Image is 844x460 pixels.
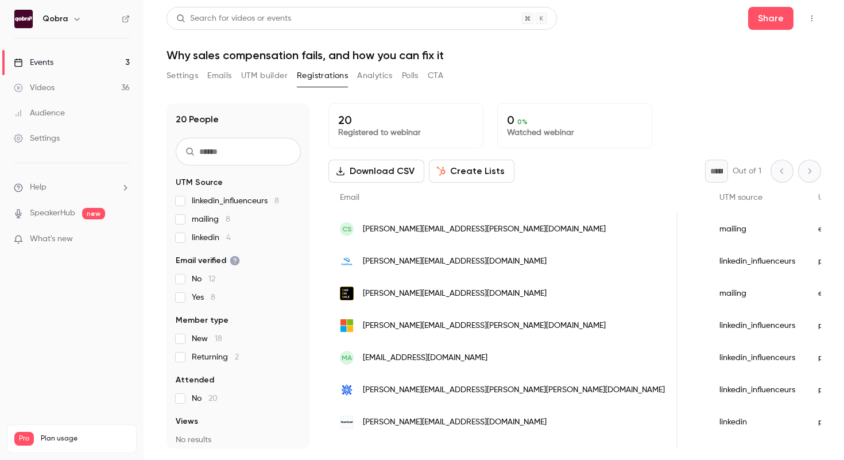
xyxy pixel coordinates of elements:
span: 8 [274,197,279,205]
img: caronsale.de [340,287,354,300]
img: Qobra [14,10,33,28]
div: Search for videos or events [176,13,291,25]
span: CS [342,224,352,234]
div: mailing [708,277,807,310]
button: Settings [167,67,198,85]
span: [PERSON_NAME][EMAIL_ADDRESS][DOMAIN_NAME] [363,256,547,268]
span: [PERSON_NAME][EMAIL_ADDRESS][PERSON_NAME][PERSON_NAME][DOMAIN_NAME] [363,384,665,396]
button: Emails [207,67,231,85]
iframe: Noticeable Trigger [116,234,130,245]
h6: Qobra [42,13,68,25]
span: No [192,393,218,404]
button: Download CSV [328,160,424,183]
button: Polls [402,67,419,85]
span: 8 [226,215,230,223]
h1: Why sales compensation fails, and how you can fix it [167,48,821,62]
button: UTM builder [241,67,288,85]
span: Plan usage [41,434,129,443]
span: No [192,273,215,285]
span: MA [342,353,352,363]
div: Events [14,57,53,68]
div: Videos [14,82,55,94]
span: Member type [176,315,229,326]
span: Views [176,416,198,427]
p: No results [176,434,301,446]
span: [PERSON_NAME][EMAIL_ADDRESS][DOMAIN_NAME] [363,416,547,428]
span: new [82,208,105,219]
div: linkedin_influenceurs [708,342,807,374]
p: 0 [507,113,642,127]
p: 20 [338,113,474,127]
span: mailing [192,214,230,225]
span: linkedin_influenceurs [192,195,279,207]
span: [PERSON_NAME][EMAIL_ADDRESS][PERSON_NAME][DOMAIN_NAME] [363,320,606,332]
span: 12 [208,275,215,283]
span: [EMAIL_ADDRESS][DOMAIN_NAME] [363,352,487,364]
span: 2 [235,353,239,361]
span: 4 [226,234,231,242]
span: 18 [215,335,222,343]
span: Email [340,194,359,202]
span: Yes [192,292,215,303]
div: mailing [708,213,807,245]
span: [PERSON_NAME][EMAIL_ADDRESS][PERSON_NAME][DOMAIN_NAME] [363,223,606,235]
span: 0 % [517,118,528,126]
div: linkedin_influenceurs [708,374,807,406]
span: Email verified [176,255,240,266]
button: Share [748,7,793,30]
h1: 20 People [176,113,219,126]
span: linkedin [192,232,231,243]
img: pushpress.com [340,254,354,268]
div: Audience [14,107,65,119]
img: vasco.app [340,383,354,397]
span: 20 [208,395,218,403]
span: Returning [192,351,239,363]
div: linkedin_influenceurs [708,310,807,342]
a: SpeakerHub [30,207,75,219]
p: Watched webinar [507,127,642,138]
span: Attended [176,374,214,386]
span: Help [30,181,47,194]
div: linkedin [708,406,807,438]
span: UTM Source [176,177,223,188]
p: Out of 1 [733,165,761,177]
span: [PERSON_NAME][EMAIL_ADDRESS][DOMAIN_NAME] [363,288,547,300]
span: Pro [14,432,34,446]
span: 8 [211,293,215,301]
button: Registrations [297,67,348,85]
span: What's new [30,233,73,245]
p: Registered to webinar [338,127,474,138]
span: New [192,333,222,345]
li: help-dropdown-opener [14,181,130,194]
div: Settings [14,133,60,144]
img: outlook.com [340,319,354,333]
img: quantcast.com [340,415,354,429]
button: CTA [428,67,443,85]
button: Analytics [357,67,393,85]
span: UTM source [719,194,762,202]
button: Create Lists [429,160,514,183]
div: linkedin_influenceurs [708,245,807,277]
